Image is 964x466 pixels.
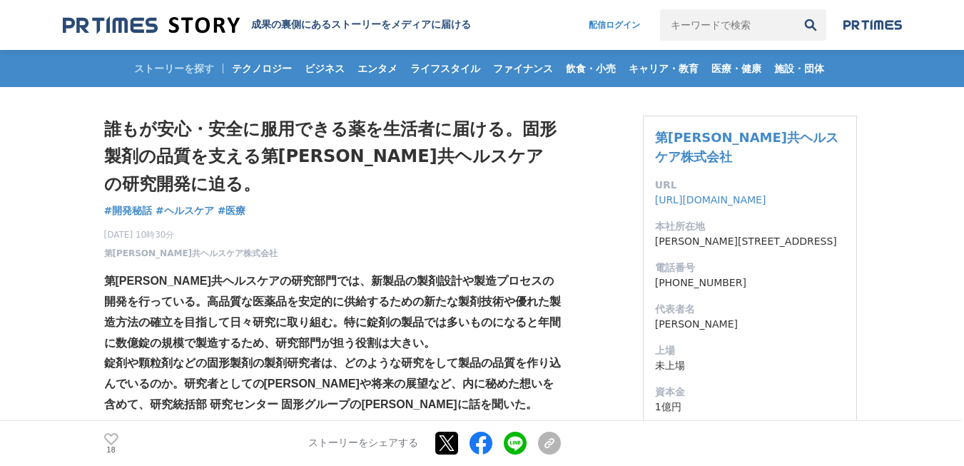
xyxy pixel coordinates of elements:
dd: 未上場 [655,358,845,373]
dt: 上場 [655,343,845,358]
a: #ヘルスケア [156,203,214,218]
span: キャリア・教育 [623,62,704,75]
img: prtimes [843,19,902,31]
p: 18 [104,447,118,454]
span: ファイナンス [487,62,559,75]
a: 飲食・小売 [560,50,621,87]
dd: 1億円 [655,400,845,415]
dt: 代表者名 [655,302,845,317]
button: 検索 [795,9,826,41]
a: 成果の裏側にあるストーリーをメディアに届ける 成果の裏側にあるストーリーをメディアに届ける [63,16,471,35]
a: ビジネス [299,50,350,87]
img: 成果の裏側にあるストーリーをメディアに届ける [63,16,240,35]
span: 医療・健康 [706,62,767,75]
a: エンタメ [352,50,403,87]
h2: 成果の裏側にあるストーリーをメディアに届ける [251,19,471,31]
a: 医療・健康 [706,50,767,87]
span: #開発秘話 [104,204,153,217]
dd: [PERSON_NAME] [655,317,845,332]
a: 第[PERSON_NAME]共ヘルスケア株式会社 [104,247,278,260]
span: [DATE] 10時30分 [104,228,278,241]
span: 飲食・小売 [560,62,621,75]
span: #ヘルスケア [156,204,214,217]
span: 施設・団体 [768,62,830,75]
p: ストーリーをシェアする [308,437,418,450]
dt: URL [655,178,845,193]
span: ライフスタイル [405,62,486,75]
a: テクノロジー [226,50,298,87]
a: ファイナンス [487,50,559,87]
a: #開発秘話 [104,203,153,218]
strong: 錠剤や顆粒剤などの固形製剤の製剤研究者は、どのような研究をして製品の品質を作り込んでいるのか。研究者としての[PERSON_NAME]や将来の展望など、内に秘めた想いを含めて、研究統括部 研究セ... [104,357,561,410]
span: ビジネス [299,62,350,75]
dt: 資本金 [655,385,845,400]
a: 第[PERSON_NAME]共ヘルスケア株式会社 [655,130,838,164]
a: ライフスタイル [405,50,486,87]
a: 配信ログイン [574,9,654,41]
h1: 誰もが安心・安全に服用できる薬を生活者に届ける。固形製剤の品質を支える第[PERSON_NAME]共ヘルスケアの研究開発に迫る。 [104,116,561,198]
a: キャリア・教育 [623,50,704,87]
a: #医療 [218,203,246,218]
input: キーワードで検索 [660,9,795,41]
a: [URL][DOMAIN_NAME] [655,194,766,206]
span: テクノロジー [226,62,298,75]
dt: 電話番号 [655,260,845,275]
span: エンタメ [352,62,403,75]
a: 施設・団体 [768,50,830,87]
span: #医療 [218,204,246,217]
strong: 第[PERSON_NAME]共ヘルスケアの研究部門では、新製品の製剤設計や製造プロセスの開発を行っている。高品質な医薬品を安定的に供給するための新たな製剤技術や優れた製造方法の確立を目指して日々... [104,275,561,348]
dt: 本社所在地 [655,219,845,234]
dd: [PERSON_NAME][STREET_ADDRESS] [655,234,845,249]
dd: [PHONE_NUMBER] [655,275,845,290]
